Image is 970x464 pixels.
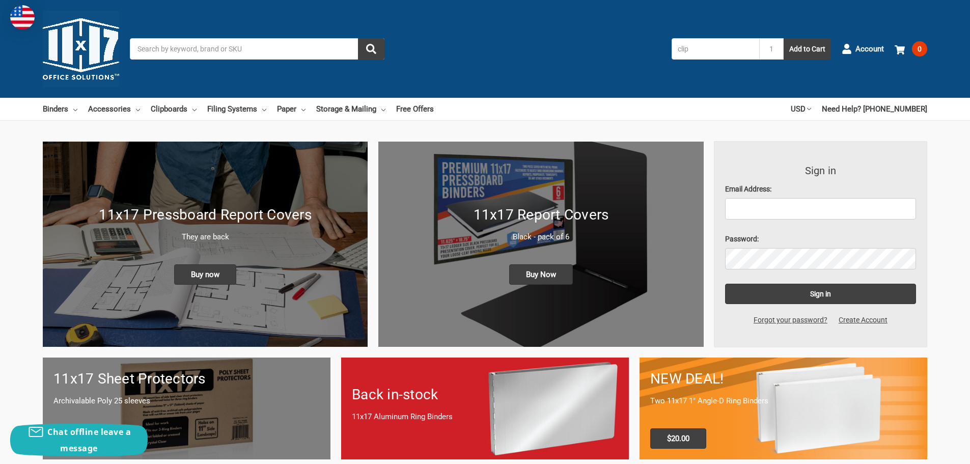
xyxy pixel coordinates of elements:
p: Two 11x17 1" Angle-D Ring Binders [650,395,917,407]
p: Archivalable Poly 25 sleeves [53,395,320,407]
a: 11x17 sheet protectors 11x17 Sheet Protectors Archivalable Poly 25 sleeves Buy Now [43,358,330,459]
input: Add SKU to Cart [672,38,759,60]
a: 11x17 Report Covers 11x17 Report Covers Black - pack of 6 Buy Now [378,142,703,347]
input: Sign in [725,284,917,304]
span: $20.00 [650,428,706,449]
a: Back in-stock 11x17 Aluminum Ring Binders [341,358,629,459]
a: Paper [277,98,306,120]
a: USD [791,98,811,120]
a: Storage & Mailing [316,98,385,120]
button: Add to Cart [784,38,831,60]
a: Need Help? [PHONE_NUMBER] [822,98,927,120]
h1: 11x17 Report Covers [389,204,692,226]
label: Password: [725,234,917,244]
span: Account [855,43,884,55]
a: Clipboards [151,98,197,120]
a: Account [842,36,884,62]
a: 11x17 Binder 2-pack only $20.00 NEW DEAL! Two 11x17 1" Angle-D Ring Binders $20.00 [640,358,927,459]
a: Free Offers [396,98,434,120]
p: They are back [53,231,357,243]
a: New 11x17 Pressboard Binders 11x17 Pressboard Report Covers They are back Buy now [43,142,368,347]
h1: 11x17 Pressboard Report Covers [53,204,357,226]
span: 0 [912,41,927,57]
a: Forgot your password? [748,315,833,325]
h1: Back in-stock [352,384,618,405]
a: Accessories [88,98,140,120]
h1: 11x17 Sheet Protectors [53,368,320,390]
h1: NEW DEAL! [650,368,917,390]
p: 11x17 Aluminum Ring Binders [352,411,618,423]
a: Filing Systems [207,98,266,120]
img: New 11x17 Pressboard Binders [43,142,368,347]
span: Buy Now [509,264,573,285]
img: duty and tax information for United States [10,5,35,30]
span: Buy now [174,264,236,285]
input: Search by keyword, brand or SKU [130,38,384,60]
a: Binders [43,98,77,120]
p: Black - pack of 6 [389,231,692,243]
a: Create Account [833,315,893,325]
span: Chat offline leave a message [47,426,131,454]
label: Email Address: [725,184,917,195]
a: 0 [895,36,927,62]
iframe: Google Customer Reviews [886,436,970,464]
button: Chat offline leave a message [10,424,148,456]
h3: Sign in [725,163,917,178]
img: 11x17.com [43,11,119,87]
img: 11x17 Report Covers [378,142,703,347]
